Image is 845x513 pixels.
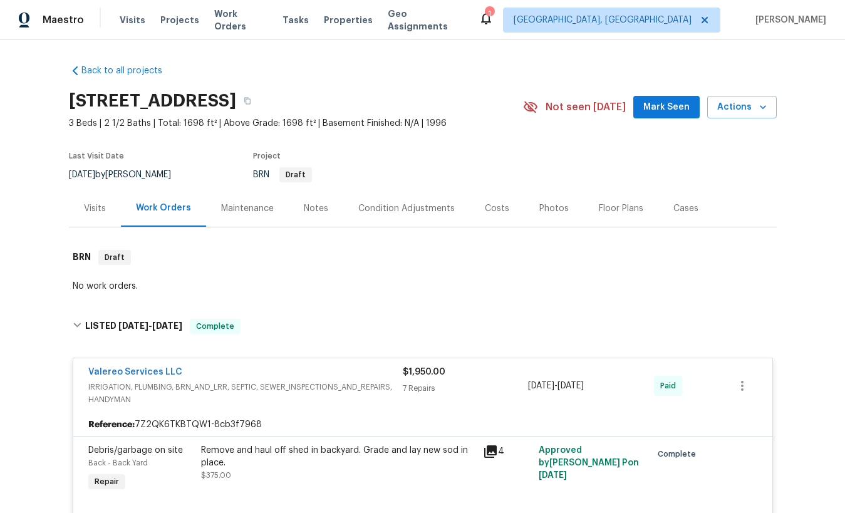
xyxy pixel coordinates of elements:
span: Geo Assignments [388,8,464,33]
div: Condition Adjustments [358,202,455,215]
div: LISTED [DATE]-[DATE]Complete [69,306,777,346]
span: [DATE] [69,170,95,179]
span: [DATE] [152,321,182,330]
button: Copy Address [236,90,259,112]
span: Actions [717,100,767,115]
span: IRRIGATION, PLUMBING, BRN_AND_LRR, SEPTIC, SEWER_INSPECTIONS_AND_REPAIRS, HANDYMAN [88,381,403,406]
div: BRN Draft [69,237,777,277]
span: Work Orders [214,8,267,33]
span: - [118,321,182,330]
div: Floor Plans [599,202,643,215]
h6: LISTED [85,319,182,334]
div: 7 Repairs [403,382,529,395]
b: Reference: [88,418,135,431]
div: 4 [483,444,532,459]
span: BRN [253,170,312,179]
a: Back to all projects [69,65,189,77]
div: Work Orders [136,202,191,214]
div: Maintenance [221,202,274,215]
div: by [PERSON_NAME] [69,167,186,182]
span: [DATE] [118,321,148,330]
span: [GEOGRAPHIC_DATA], [GEOGRAPHIC_DATA] [514,14,692,26]
span: [DATE] [528,381,554,390]
span: Draft [100,251,130,264]
div: Visits [84,202,106,215]
span: Not seen [DATE] [546,101,626,113]
div: Notes [304,202,328,215]
span: Draft [281,171,311,179]
a: Valereo Services LLC [88,368,182,376]
span: - [528,380,584,392]
span: Complete [191,320,239,333]
div: Photos [539,202,569,215]
span: Paid [660,380,681,392]
div: Cases [673,202,698,215]
h2: [STREET_ADDRESS] [69,95,236,107]
span: Properties [324,14,373,26]
span: Repair [90,475,124,488]
h6: BRN [73,250,91,265]
span: Debris/garbage on site [88,446,183,455]
span: Back - Back Yard [88,459,148,467]
span: $375.00 [201,472,231,479]
span: Maestro [43,14,84,26]
button: Mark Seen [633,96,700,119]
span: Project [253,152,281,160]
span: Last Visit Date [69,152,124,160]
div: Costs [485,202,509,215]
span: Projects [160,14,199,26]
span: 3 Beds | 2 1/2 Baths | Total: 1698 ft² | Above Grade: 1698 ft² | Basement Finished: N/A | 1996 [69,117,523,130]
span: Visits [120,14,145,26]
div: Remove and haul off shed in backyard. Grade and lay new sod in place. [201,444,475,469]
span: [DATE] [557,381,584,390]
button: Actions [707,96,777,119]
span: Approved by [PERSON_NAME] P on [539,446,639,480]
span: [PERSON_NAME] [750,14,826,26]
span: Tasks [283,16,309,24]
span: Mark Seen [643,100,690,115]
div: 7Z2QK6TKBTQW1-8cb3f7968 [73,413,772,436]
span: Complete [658,448,701,460]
span: $1,950.00 [403,368,445,376]
span: [DATE] [539,471,567,480]
div: No work orders. [73,280,773,293]
div: 1 [485,8,494,20]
